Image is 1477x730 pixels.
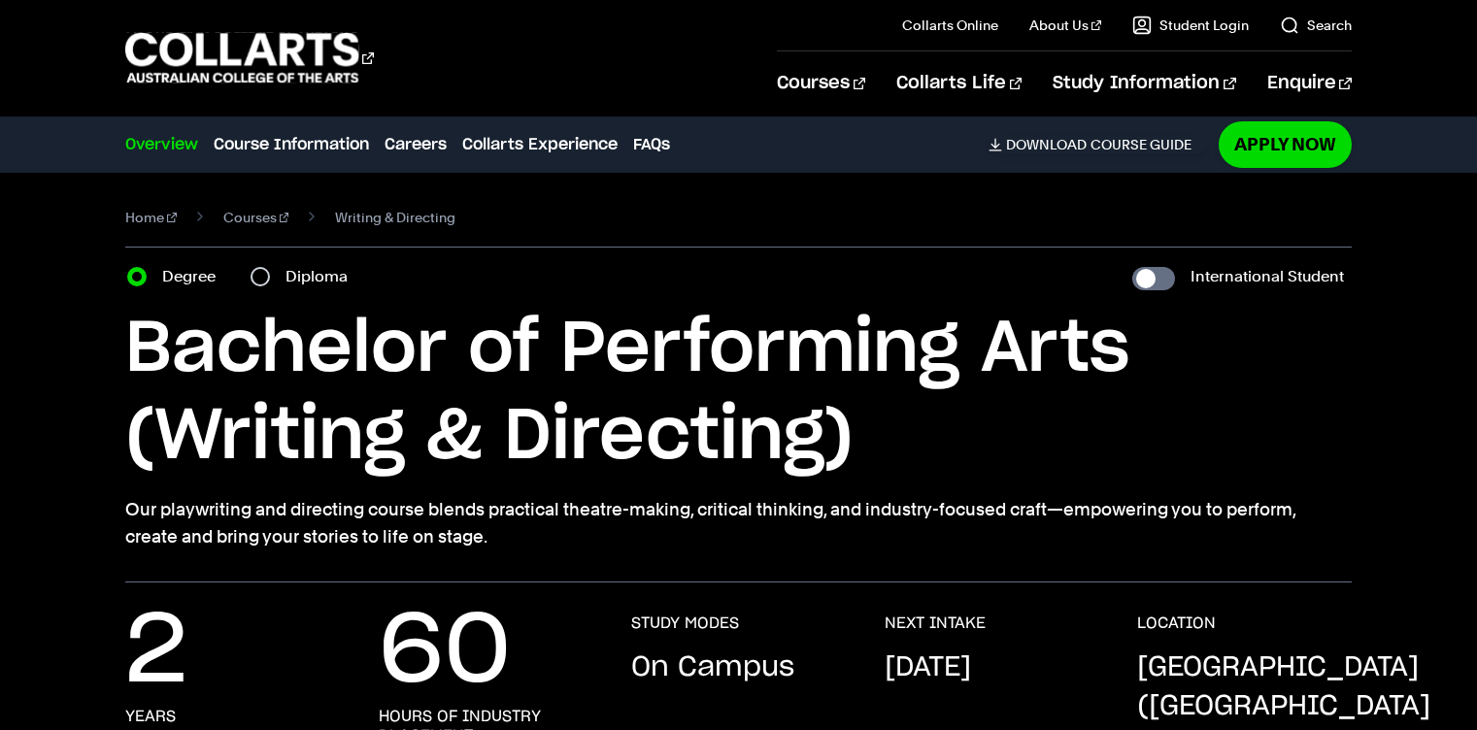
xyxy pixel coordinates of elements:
label: Degree [162,263,227,290]
p: On Campus [631,648,794,687]
h3: STUDY MODES [631,614,739,633]
a: Collarts Life [896,51,1022,116]
label: International Student [1191,263,1344,290]
a: Search [1280,16,1352,35]
a: Enquire [1267,51,1352,116]
h3: NEXT INTAKE [885,614,986,633]
p: 60 [379,614,511,691]
h3: LOCATION [1137,614,1216,633]
h3: years [125,707,176,726]
p: Our playwriting and directing course blends practical theatre-making, critical thinking, and indu... [125,496,1351,550]
a: Student Login [1132,16,1249,35]
a: Overview [125,133,198,156]
a: Course Information [214,133,369,156]
a: Apply Now [1219,121,1352,167]
a: Courses [223,204,289,231]
a: Home [125,204,177,231]
a: Collarts Online [902,16,998,35]
label: Diploma [285,263,359,290]
a: About Us [1029,16,1101,35]
a: Study Information [1053,51,1235,116]
p: [DATE] [885,648,971,687]
a: FAQs [633,133,670,156]
p: 2 [125,614,187,691]
a: DownloadCourse Guide [989,136,1207,153]
span: Writing & Directing [335,204,455,231]
span: Download [1006,136,1087,153]
div: Go to homepage [125,30,374,85]
a: Careers [385,133,447,156]
a: Collarts Experience [462,133,618,156]
a: Courses [777,51,865,116]
h1: Bachelor of Performing Arts (Writing & Directing) [125,306,1351,481]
